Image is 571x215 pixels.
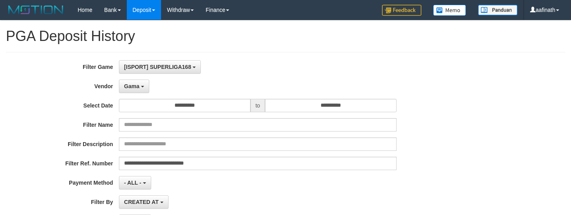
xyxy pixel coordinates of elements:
[6,28,565,44] h1: PGA Deposit History
[124,180,141,186] span: - ALL -
[119,195,169,209] button: CREATED AT
[433,5,466,16] img: Button%20Memo.svg
[6,4,66,16] img: MOTION_logo.png
[382,5,421,16] img: Feedback.jpg
[119,80,149,93] button: Gama
[119,60,201,74] button: [ISPORT] SUPERLIGA168
[124,83,139,89] span: Gama
[119,176,151,189] button: - ALL -
[250,99,265,112] span: to
[478,5,517,15] img: panduan.png
[124,199,159,205] span: CREATED AT
[124,64,191,70] span: [ISPORT] SUPERLIGA168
